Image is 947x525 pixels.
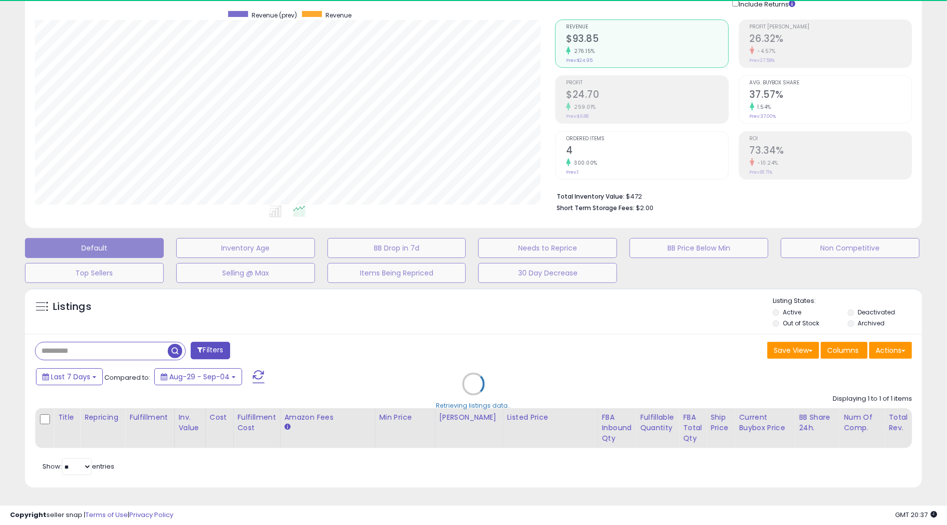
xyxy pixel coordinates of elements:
span: ROI [750,136,912,142]
span: Avg. Buybox Share [750,80,912,86]
span: Profit [PERSON_NAME] [750,24,912,30]
h2: 26.32% [750,33,912,46]
small: 276.15% [571,47,595,55]
small: 300.00% [571,159,598,167]
h2: 37.57% [750,89,912,102]
small: Prev: $6.88 [566,113,589,119]
span: Revenue (prev) [252,11,297,19]
button: Inventory Age [176,238,315,258]
small: 259.01% [571,103,596,111]
a: Terms of Use [85,510,128,520]
small: -4.57% [754,47,776,55]
li: $472 [557,190,905,202]
span: $2.00 [636,203,653,213]
b: Short Term Storage Fees: [557,204,634,212]
button: Top Sellers [25,263,164,283]
h2: $24.70 [566,89,728,102]
span: 2025-09-12 20:37 GMT [895,510,937,520]
button: Non Competitive [781,238,920,258]
small: Prev: 37.00% [750,113,776,119]
button: BB Drop in 7d [327,238,466,258]
button: 30 Day Decrease [478,263,617,283]
span: Revenue [325,11,351,19]
span: Revenue [566,24,728,30]
strong: Copyright [10,510,46,520]
span: Ordered Items [566,136,728,142]
small: Prev: 1 [566,169,579,175]
small: Prev: 27.58% [750,57,775,63]
button: Needs to Reprice [478,238,617,258]
small: Prev: 81.71% [750,169,773,175]
div: Retrieving listings data.. [436,401,511,410]
button: Selling @ Max [176,263,315,283]
button: Items Being Repriced [327,263,466,283]
small: 1.54% [754,103,772,111]
div: seller snap | | [10,511,173,520]
button: Default [25,238,164,258]
h2: 73.34% [750,145,912,158]
small: Prev: $24.95 [566,57,593,63]
a: Privacy Policy [129,510,173,520]
h2: $93.85 [566,33,728,46]
h2: 4 [566,145,728,158]
b: Total Inventory Value: [557,192,625,201]
small: -10.24% [754,159,779,167]
button: BB Price Below Min [630,238,768,258]
span: Profit [566,80,728,86]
